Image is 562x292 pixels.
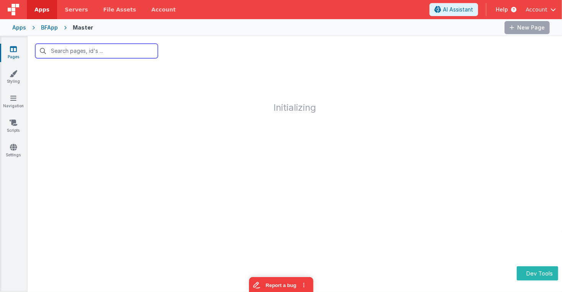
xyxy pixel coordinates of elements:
[28,66,562,113] h1: Initializing
[41,24,58,31] div: BFApp
[429,3,478,16] button: AI Assistant
[496,6,508,13] span: Help
[526,6,547,13] span: Account
[526,6,556,13] button: Account
[517,266,558,281] button: Dev Tools
[505,21,550,34] button: New Page
[443,6,473,13] span: AI Assistant
[34,6,49,13] span: Apps
[12,24,26,31] div: Apps
[35,44,158,58] input: Search pages, id's ...
[65,6,88,13] span: Servers
[103,6,136,13] span: File Assets
[73,24,93,31] div: Master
